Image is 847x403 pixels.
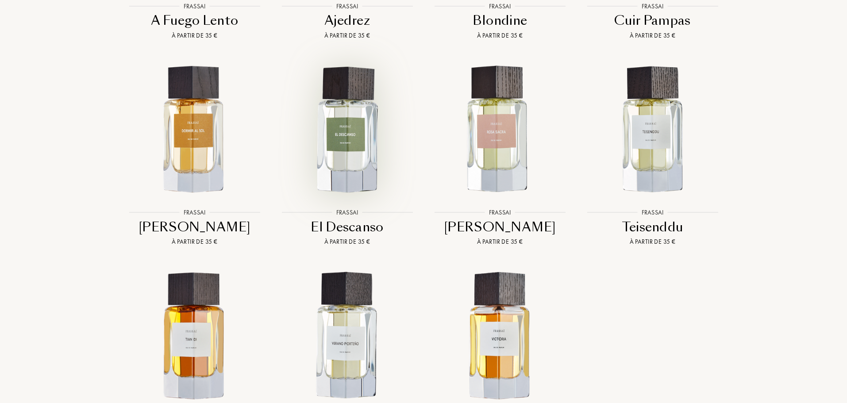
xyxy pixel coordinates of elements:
[637,208,668,217] div: Frassai
[427,31,573,40] div: À partir de 35 €
[637,1,668,11] div: Frassai
[122,12,267,29] div: A Fuego Lento
[332,208,362,217] div: Frassai
[584,61,721,199] img: Teisenddu Frassai
[427,12,573,29] div: Blondine
[278,61,416,199] img: El Descanso Frassai
[576,51,729,258] a: Teisenddu FrassaiFrassaiTeisendduÀ partir de 35 €
[271,51,423,258] a: El Descanso FrassaiFrassaiEl DescansoÀ partir de 35 €
[580,237,725,246] div: À partir de 35 €
[485,1,515,11] div: Frassai
[580,12,725,29] div: Cuir Pampas
[179,208,210,217] div: Frassai
[122,219,267,236] div: [PERSON_NAME]
[423,51,576,258] a: Rosa Sacra FrassaiFrassai[PERSON_NAME]À partir de 35 €
[179,1,210,11] div: Frassai
[126,61,263,199] img: Dormir Al Sol Frassai
[274,219,420,236] div: El Descanso
[427,219,573,236] div: [PERSON_NAME]
[427,237,573,246] div: À partir de 35 €
[122,237,267,246] div: À partir de 35 €
[274,12,420,29] div: Ajedrez
[431,61,569,199] img: Rosa Sacra Frassai
[580,219,725,236] div: Teisenddu
[274,31,420,40] div: À partir de 35 €
[122,31,267,40] div: À partir de 35 €
[485,208,515,217] div: Frassai
[580,31,725,40] div: À partir de 35 €
[332,1,362,11] div: Frassai
[118,51,271,258] a: Dormir Al Sol FrassaiFrassai[PERSON_NAME]À partir de 35 €
[274,237,420,246] div: À partir de 35 €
